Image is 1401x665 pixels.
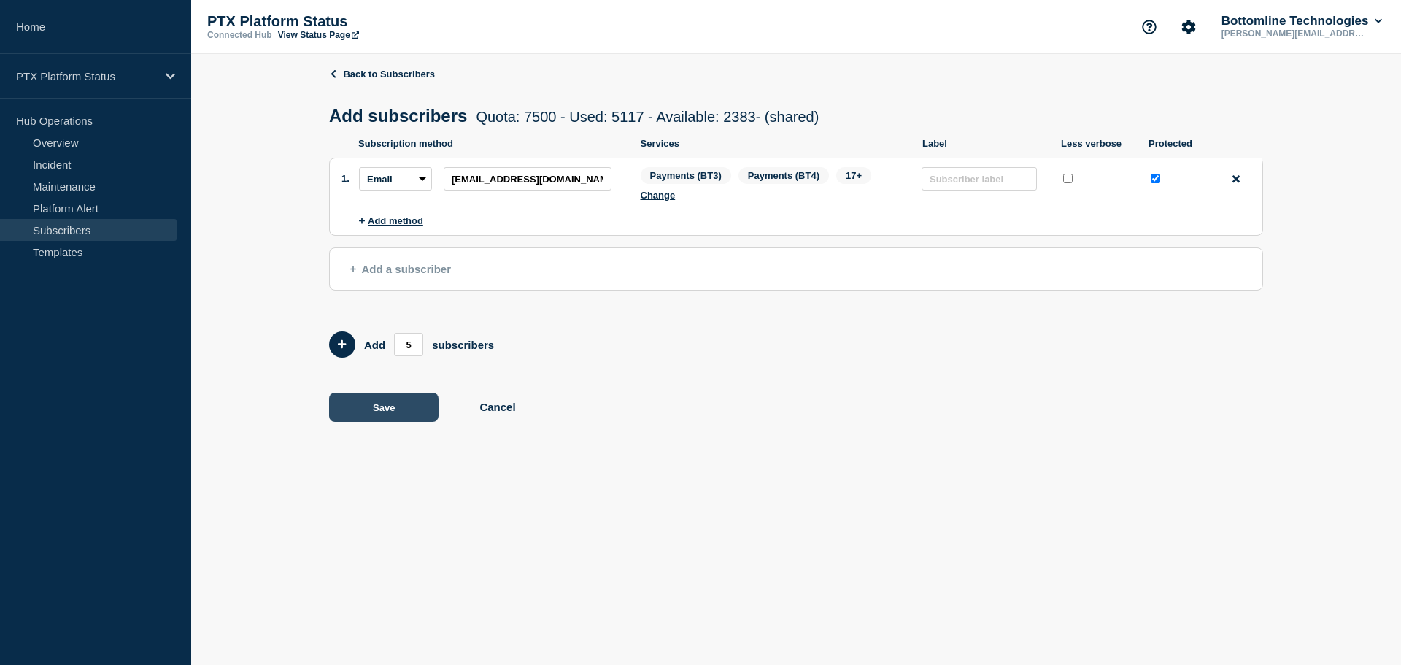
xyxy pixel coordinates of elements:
[1151,174,1160,183] input: protected checkbox
[1149,138,1207,149] p: Protected
[16,70,156,82] p: PTX Platform Status
[641,167,731,184] span: Payments (BT3)
[350,263,451,275] span: Add a subscriber
[364,339,385,351] p: Add
[207,13,499,30] p: PTX Platform Status
[738,167,829,184] span: Payments (BT4)
[432,339,494,351] p: subscribers
[922,167,1037,191] input: Subscriber label
[476,109,819,125] span: Quota: 7500 - Used: 5117 - Available: 2383 - (shared)
[329,393,439,422] button: Save
[1063,174,1073,183] input: less verbose checkbox
[922,138,1046,149] p: Label
[341,173,350,184] span: 1.
[641,138,908,149] p: Services
[1061,138,1134,149] p: Less verbose
[359,215,423,226] button: Add method
[329,247,1263,291] button: Add a subscriber
[479,401,515,413] button: Cancel
[329,331,355,358] button: Add 5 team members
[329,69,435,80] a: Back to Subscribers
[278,30,359,40] a: View Status Page
[329,106,819,126] h1: Add subscribers
[1219,14,1385,28] button: Bottomline Technologies
[836,167,871,184] span: 17+
[358,138,626,149] p: Subscription method
[641,190,676,201] button: Change
[394,333,423,356] input: Add members count
[1173,12,1204,42] button: Account settings
[444,167,611,191] input: subscription-address
[207,30,272,40] p: Connected Hub
[1134,12,1165,42] button: Support
[1219,28,1370,39] p: [PERSON_NAME][EMAIL_ADDRESS][PERSON_NAME][DOMAIN_NAME]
